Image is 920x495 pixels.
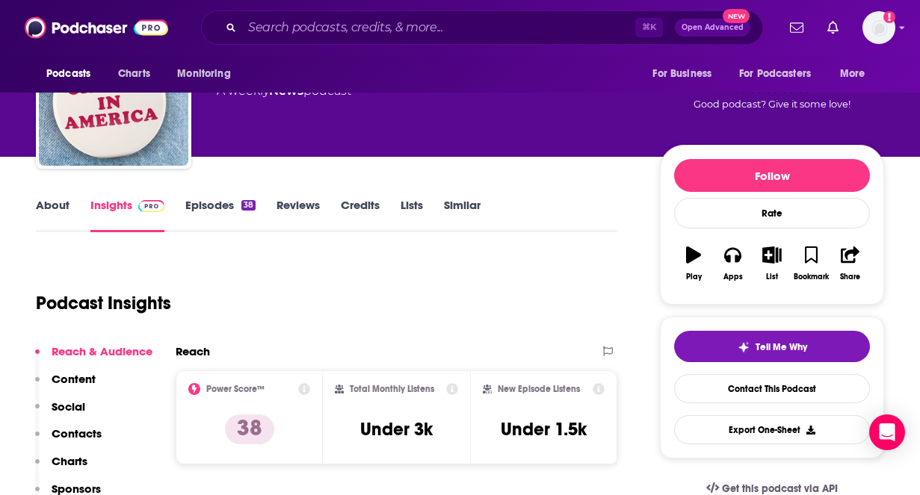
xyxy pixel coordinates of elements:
[840,273,860,281] div: Share
[723,9,750,23] span: New
[794,273,829,281] div: Bookmark
[652,63,711,84] span: For Business
[52,426,102,440] p: Contacts
[675,19,750,37] button: Open AdvancedNew
[341,198,380,232] a: Credits
[52,454,87,468] p: Charts
[90,198,164,232] a: InsightsPodchaser Pro
[36,198,70,232] a: About
[241,200,256,211] div: 38
[738,341,750,353] img: tell me why sparkle
[46,63,90,84] span: Podcasts
[674,159,870,192] button: Follow
[862,11,895,44] img: User Profile
[883,11,895,23] svg: Add a profile image
[753,237,791,290] button: List
[635,18,663,37] span: ⌘ K
[201,10,763,45] div: Search podcasts, credits, & more...
[242,16,635,40] input: Search podcasts, credits, & more...
[25,13,168,42] img: Podchaser - Follow, Share and Rate Podcasts
[723,273,743,281] div: Apps
[739,63,811,84] span: For Podcasters
[686,273,702,281] div: Play
[674,331,870,362] button: tell me why sparkleTell Me Why
[138,200,164,212] img: Podchaser Pro
[831,237,870,290] button: Share
[869,414,905,450] div: Open Intercom Messenger
[108,60,159,88] a: Charts
[674,374,870,403] a: Contact This Podcast
[176,344,210,358] h2: Reach
[444,198,481,232] a: Similar
[642,60,730,88] button: open menu
[36,292,171,314] h1: Podcast Insights
[821,15,845,40] a: Show notifications dropdown
[35,372,96,399] button: Content
[277,198,320,232] a: Reviews
[694,99,850,110] span: Good podcast? Give it some love!
[722,482,838,495] span: Get this podcast via API
[35,454,87,482] button: Charts
[52,372,96,386] p: Content
[674,198,870,228] div: Rate
[35,344,152,372] button: Reach & Audience
[35,426,102,454] button: Contacts
[118,63,150,84] span: Charts
[36,60,110,88] button: open menu
[177,63,230,84] span: Monitoring
[862,11,895,44] button: Show profile menu
[791,237,830,290] button: Bookmark
[830,60,884,88] button: open menu
[729,60,833,88] button: open menu
[52,344,152,358] p: Reach & Audience
[756,341,807,353] span: Tell Me Why
[766,273,778,281] div: List
[682,24,744,31] span: Open Advanced
[185,198,256,232] a: Episodes38
[784,15,809,40] a: Show notifications dropdown
[840,63,865,84] span: More
[713,237,752,290] button: Apps
[35,399,85,427] button: Social
[401,198,423,232] a: Lists
[674,237,713,290] button: Play
[167,60,250,88] button: open menu
[674,415,870,444] button: Export One-Sheet
[501,418,587,440] h3: Under 1.5k
[52,399,85,414] p: Social
[862,11,895,44] span: Logged in as cmand-c
[498,384,580,394] h2: New Episode Listens
[225,414,274,444] p: 38
[206,384,265,394] h2: Power Score™
[350,384,434,394] h2: Total Monthly Listens
[360,418,433,440] h3: Under 3k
